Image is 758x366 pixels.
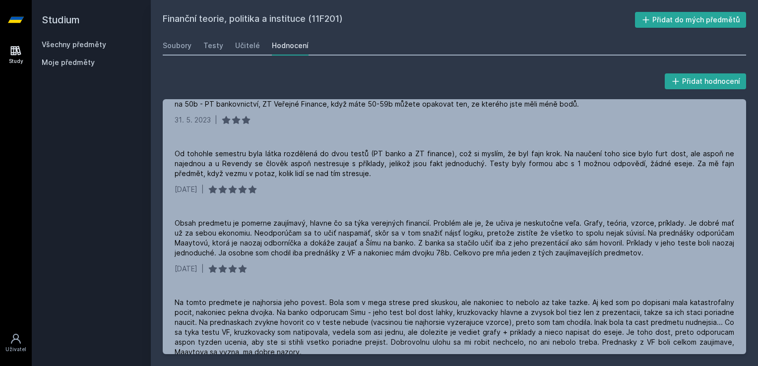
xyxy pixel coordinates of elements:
[665,73,747,89] button: Přidat hodnocení
[175,298,734,357] div: Na tomto predmete je najhorsia jeho povest. Bola som v mega strese pred skuskou, ale nakoniec to ...
[203,41,223,51] div: Testy
[163,36,191,56] a: Soubory
[203,36,223,56] a: Testy
[272,41,309,51] div: Hodnocení
[42,58,95,67] span: Moje předměty
[9,58,23,65] div: Study
[175,89,734,109] div: Není to tak hrozné jak někteří tvrdí, když budete chodit na přednášky občas se dozvíte něco zajím...
[215,115,217,125] div: |
[235,41,260,51] div: Učitelé
[175,115,211,125] div: 31. 5. 2023
[175,184,197,194] div: [DATE]
[272,36,309,56] a: Hodnocení
[635,12,747,28] button: Přidat do mých předmětů
[201,264,204,274] div: |
[175,149,734,179] div: Od tohohle semestru byla látka rozdělená do dvou testů (PT banko a ZT finance), což si myslím, že...
[163,41,191,51] div: Soubory
[163,12,635,28] h2: Finanční teorie, politika a instituce (11F201)
[5,346,26,353] div: Uživatel
[175,218,734,258] div: Obsah predmetu je pomerne zaujímavý, hlavne čo sa týka verejných financií. Problém ale je, že uči...
[42,40,106,49] a: Všechny předměty
[175,264,197,274] div: [DATE]
[201,184,204,194] div: |
[2,40,30,70] a: Study
[2,328,30,358] a: Uživatel
[235,36,260,56] a: Učitelé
